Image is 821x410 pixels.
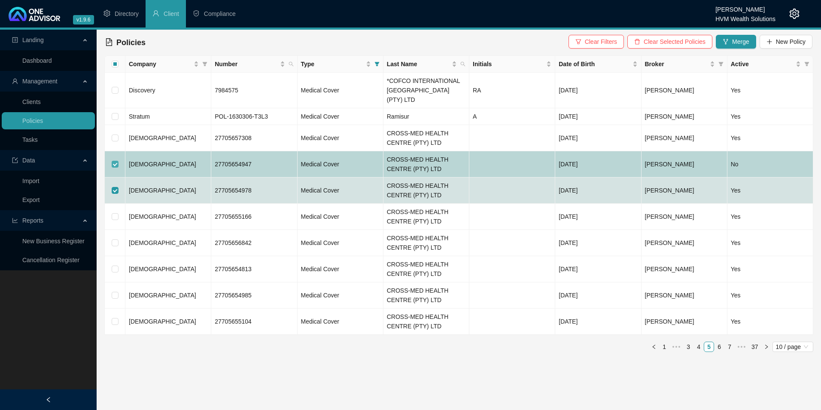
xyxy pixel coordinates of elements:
[669,342,683,352] span: •••
[642,56,727,73] th: Broker
[215,213,252,220] span: 27705655166
[22,136,38,143] a: Tasks
[555,256,641,282] td: [DATE]
[383,73,469,108] td: *COFCO INTERNATIONAL [GEOGRAPHIC_DATA] (PTY) LTD
[693,342,704,352] li: 4
[459,58,467,70] span: search
[164,10,179,17] span: Client
[645,113,694,120] span: [PERSON_NAME]
[215,318,252,325] span: 27705655104
[22,177,40,184] a: Import
[12,157,18,163] span: import
[683,342,693,352] li: 3
[129,318,196,325] span: [DEMOGRAPHIC_DATA]
[732,37,749,46] span: Merge
[215,59,278,69] span: Number
[727,108,813,125] td: Yes
[301,87,339,94] span: Medical Cover
[644,37,705,46] span: Clear Selected Policies
[301,135,339,141] span: Medical Cover
[727,73,813,108] td: Yes
[204,10,236,17] span: Compliance
[301,113,339,120] span: Medical Cover
[776,342,810,352] span: 10 / page
[555,56,641,73] th: Date of Birth
[645,87,694,94] span: [PERSON_NAME]
[684,342,693,352] a: 3
[585,37,617,46] span: Clear Filters
[22,217,43,224] span: Reports
[103,10,110,17] span: setting
[129,87,155,94] span: Discovery
[789,9,800,19] span: setting
[383,151,469,177] td: CROSS-MED HEALTH CENTRE (PTY) LTD
[555,230,641,256] td: [DATE]
[22,117,43,124] a: Policies
[715,12,775,21] div: HVM Wealth Solutions
[803,58,811,70] span: filter
[215,87,238,94] span: 7984575
[383,125,469,151] td: CROSS-MED HEALTH CENTRE (PTY) LTD
[727,204,813,230] td: Yes
[298,56,383,73] th: Type
[469,73,555,108] td: RA
[555,309,641,335] td: [DATE]
[105,38,113,46] span: file-text
[22,196,40,203] a: Export
[716,35,756,49] button: Merge
[735,342,748,352] li: Next 5 Pages
[12,37,18,43] span: profile
[301,213,339,220] span: Medical Cover
[129,113,150,120] span: Stratum
[717,58,725,70] span: filter
[301,59,364,69] span: Type
[460,61,465,67] span: search
[116,38,146,47] span: Policies
[202,61,207,67] span: filter
[289,61,294,67] span: search
[383,282,469,309] td: CROSS-MED HEALTH CENTRE (PTY) LTD
[301,292,339,299] span: Medical Cover
[575,39,581,45] span: filter
[627,35,712,49] button: Clear Selected Policies
[152,10,159,17] span: user
[129,135,196,141] span: [DEMOGRAPHIC_DATA]
[645,187,694,194] span: [PERSON_NAME]
[776,37,806,46] span: New Policy
[555,125,641,151] td: [DATE]
[215,135,252,141] span: 27705657308
[645,59,708,69] span: Broker
[473,59,544,69] span: Initials
[46,397,52,403] span: left
[73,15,94,24] span: v1.9.6
[735,342,748,352] span: •••
[22,57,52,64] a: Dashboard
[772,342,813,352] div: Page Size
[215,161,252,168] span: 27705654947
[649,342,659,352] button: left
[215,113,268,120] span: POL-1630306-T3L3
[22,37,44,43] span: Landing
[287,58,295,70] span: search
[760,35,812,49] button: New Policy
[301,318,339,325] span: Medical Cover
[387,59,450,69] span: Last Name
[715,342,724,352] a: 6
[215,187,252,194] span: 27705654978
[715,2,775,12] div: [PERSON_NAME]
[723,39,729,45] span: fork
[727,177,813,204] td: Yes
[383,177,469,204] td: CROSS-MED HEALTH CENTRE (PTY) LTD
[383,256,469,282] td: CROSS-MED HEALTH CENTRE (PTY) LTD
[115,10,139,17] span: Directory
[215,266,252,272] span: 27705654813
[22,238,85,245] a: New Business Register
[804,61,809,67] span: filter
[645,161,694,168] span: [PERSON_NAME]
[215,239,252,246] span: 27705656842
[727,282,813,309] td: Yes
[469,108,555,125] td: A
[727,151,813,177] td: No
[645,318,694,325] span: [PERSON_NAME]
[373,58,381,70] span: filter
